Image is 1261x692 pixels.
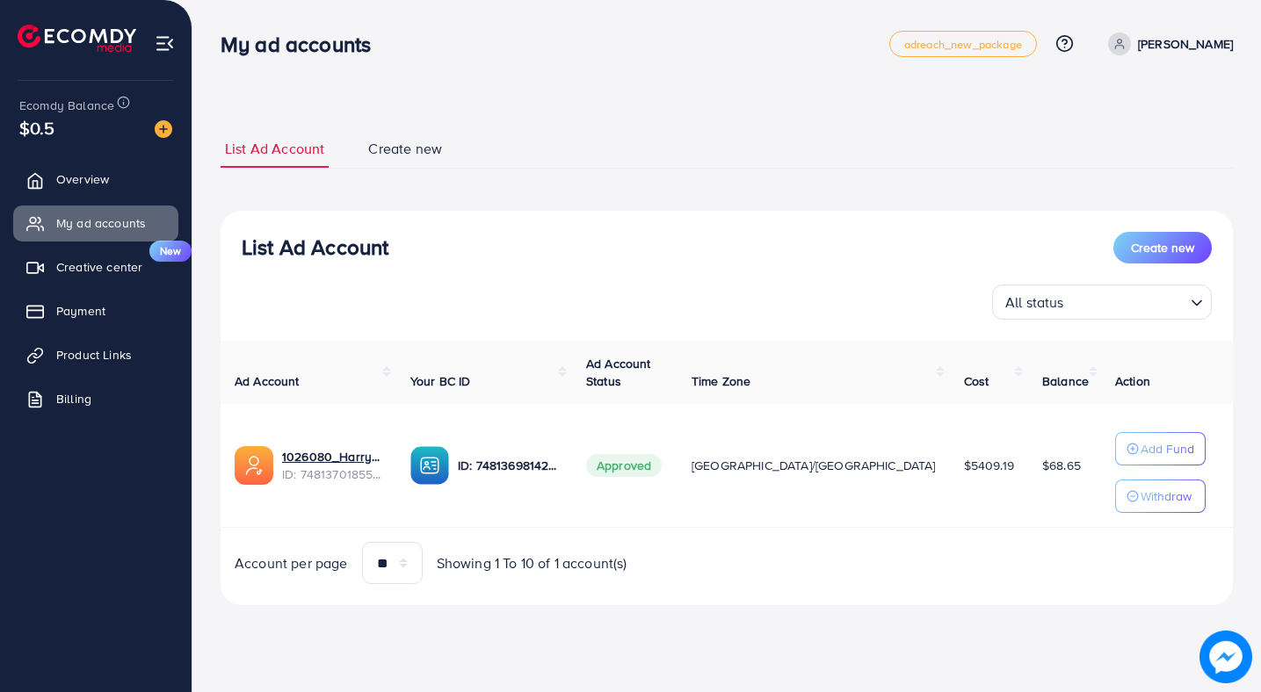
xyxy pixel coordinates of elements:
[1042,372,1089,390] span: Balance
[692,457,936,474] span: [GEOGRAPHIC_DATA]/[GEOGRAPHIC_DATA]
[155,33,175,54] img: menu
[235,372,300,390] span: Ad Account
[282,465,382,483] span: ID: 7481370185598025729
[56,390,91,407] span: Billing
[368,139,442,159] span: Create new
[1138,33,1233,54] p: [PERSON_NAME]
[13,337,178,372] a: Product Links
[410,446,449,485] img: ic-ba-acc.ded83a64.svg
[437,553,627,573] span: Showing 1 To 10 of 1 account(s)
[282,448,382,484] div: <span class='underline'>1026080_Harrys Store_1741892246211</span></br>7481370185598025729
[1131,239,1194,256] span: Create new
[155,120,172,138] img: image
[964,457,1014,474] span: $5409.19
[282,448,382,465] a: 1026080_Harrys Store_1741892246211
[235,553,348,573] span: Account per page
[1115,479,1206,513] button: Withdraw
[235,446,273,485] img: ic-ads-acc.e4c84228.svg
[904,39,1022,50] span: adreach_new_package
[56,346,132,364] span: Product Links
[586,454,662,477] span: Approved
[13,205,178,241] a: My ad accounts
[1069,286,1184,315] input: Search for option
[13,249,178,285] a: Creative centerNew
[19,97,114,114] span: Ecomdy Balance
[18,25,136,52] img: logo
[13,381,178,416] a: Billing
[1113,232,1212,263] button: Create new
[225,139,324,159] span: List Ad Account
[964,372,989,390] span: Cost
[1141,438,1194,459] p: Add Fund
[1115,432,1206,465] button: Add Fund
[692,372,750,390] span: Time Zone
[56,258,142,276] span: Creative center
[13,293,178,328] a: Payment
[586,355,651,390] span: Ad Account Status
[56,214,146,232] span: My ad accounts
[1101,32,1233,55] a: [PERSON_NAME]
[19,115,55,141] span: $0.5
[242,234,388,260] h3: List Ad Account
[889,31,1037,57] a: adreach_new_package
[149,241,192,262] span: New
[410,372,471,390] span: Your BC ID
[13,162,178,197] a: Overview
[1141,486,1192,507] p: Withdraw
[221,32,385,57] h3: My ad accounts
[992,285,1212,320] div: Search for option
[1199,631,1252,683] img: image
[56,302,105,320] span: Payment
[458,455,558,476] p: ID: 7481369814251044881
[1115,372,1150,390] span: Action
[56,170,109,188] span: Overview
[1002,290,1068,315] span: All status
[1042,457,1081,474] span: $68.65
